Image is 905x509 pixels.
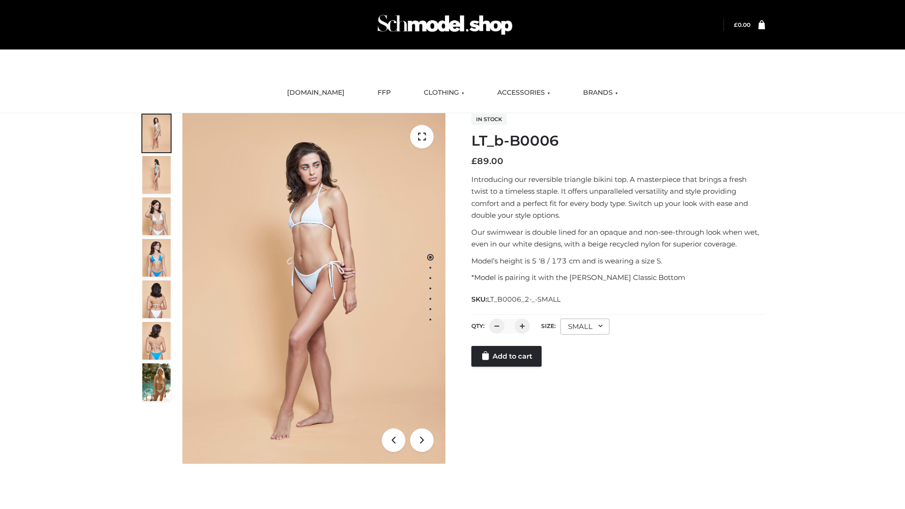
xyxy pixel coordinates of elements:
img: ArielClassicBikiniTop_CloudNine_AzureSky_OW114ECO_3-scaled.jpg [142,197,171,235]
img: ArielClassicBikiniTop_CloudNine_AzureSky_OW114ECO_4-scaled.jpg [142,239,171,277]
a: FFP [370,82,398,103]
bdi: 89.00 [471,156,503,166]
img: Arieltop_CloudNine_AzureSky2.jpg [142,363,171,401]
span: £ [734,21,738,28]
img: ArielClassicBikiniTop_CloudNine_AzureSky_OW114ECO_1-scaled.jpg [142,115,171,152]
h1: LT_b-B0006 [471,132,765,149]
img: ArielClassicBikiniTop_CloudNine_AzureSky_OW114ECO_8-scaled.jpg [142,322,171,360]
span: SKU: [471,294,561,305]
img: ArielClassicBikiniTop_CloudNine_AzureSky_OW114ECO_1 [182,113,445,464]
img: ArielClassicBikiniTop_CloudNine_AzureSky_OW114ECO_2-scaled.jpg [142,156,171,194]
p: *Model is pairing it with the [PERSON_NAME] Classic Bottom [471,271,765,284]
img: Schmodel Admin 964 [374,6,516,43]
p: Introducing our reversible triangle bikini top. A masterpiece that brings a fresh twist to a time... [471,173,765,222]
a: £0.00 [734,21,750,28]
a: Add to cart [471,346,542,367]
a: [DOMAIN_NAME] [280,82,352,103]
p: Our swimwear is double lined for an opaque and non-see-through look when wet, even in our white d... [471,226,765,250]
p: Model’s height is 5 ‘8 / 173 cm and is wearing a size S. [471,255,765,267]
label: QTY: [471,322,485,329]
a: CLOTHING [417,82,471,103]
a: BRANDS [576,82,625,103]
span: £ [471,156,477,166]
a: ACCESSORIES [490,82,557,103]
img: ArielClassicBikiniTop_CloudNine_AzureSky_OW114ECO_7-scaled.jpg [142,280,171,318]
span: LT_B0006_2-_-SMALL [487,295,560,304]
div: SMALL [560,319,609,335]
bdi: 0.00 [734,21,750,28]
span: In stock [471,114,507,125]
label: Size: [541,322,556,329]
